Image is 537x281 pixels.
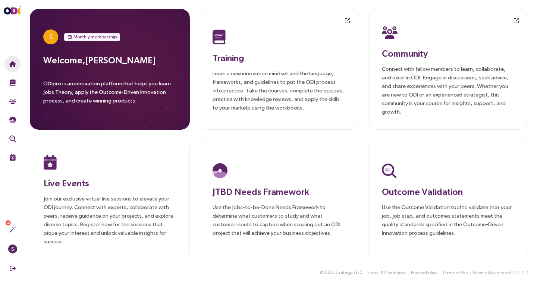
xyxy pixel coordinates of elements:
[44,194,176,246] p: Join our exclusive virtual live sessions to elevate your ODI journey. Connect with experts, colla...
[382,25,398,40] img: Community
[472,269,512,277] button: Service Agreement
[49,29,53,44] span: S
[213,51,345,64] h3: Training
[4,112,21,128] button: Needs Framework
[213,185,345,198] h3: JTBD Needs Framework
[335,269,362,276] span: Strategyn LLC
[11,244,14,253] span: S
[382,64,514,116] p: Connect with fellow members to learn, collaborate, and excel in ODI. Engage in discussions, seek ...
[9,117,16,123] img: JTBD Needs Framework
[382,185,514,198] h3: Outcome Validation
[4,93,21,110] button: Community
[442,269,468,277] span: Terms of Use
[213,163,227,178] img: JTBD Needs Platform
[213,203,345,237] p: Use the Jobs-to-be-Done Needs Framework to determine what customers to study and what customer in...
[442,269,468,277] button: Terms of Use
[7,220,10,225] span: 4
[9,98,16,105] img: Community
[411,269,437,277] span: Privacy Policy
[73,33,117,41] span: Monthly membership
[213,69,345,112] p: Learn a new innovation mindset and the language, frameworks, and guidelines to put the ODI proces...
[43,53,176,67] h3: Welcome, [PERSON_NAME]
[43,79,176,109] p: ODIpro is an innovation platform that helps you learn Jobs Theory, apply the Outcome-Driven Innov...
[9,154,16,161] img: Live Events
[366,269,407,277] button: Terms & Conditions
[44,176,176,190] h3: Live Events
[4,241,21,257] button: S
[213,29,226,44] img: Training
[472,269,511,277] span: Service Agreement
[9,79,16,86] img: Training
[6,220,11,225] sup: 4
[515,270,528,275] span: 19.2.0
[411,269,438,277] button: Privacy Policy
[382,163,396,178] img: Outcome Validation
[4,75,21,91] button: Training
[382,203,514,237] p: Use the Outcome Validation tool to validate that your job, job step, and outcomes statements meet...
[4,56,21,72] button: Home
[4,149,21,165] button: Live Events
[4,130,21,147] button: Outcome Validation
[319,269,364,277] div: © 2025 .
[4,221,21,238] button: Actions
[4,260,21,277] button: Sign Out
[382,47,514,60] h3: Community
[335,269,363,277] button: Strategyn LLC
[9,226,16,233] img: Actions
[367,269,406,277] span: Terms & Conditions
[44,155,57,170] img: Live Events
[9,135,16,142] img: Outcome Validation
